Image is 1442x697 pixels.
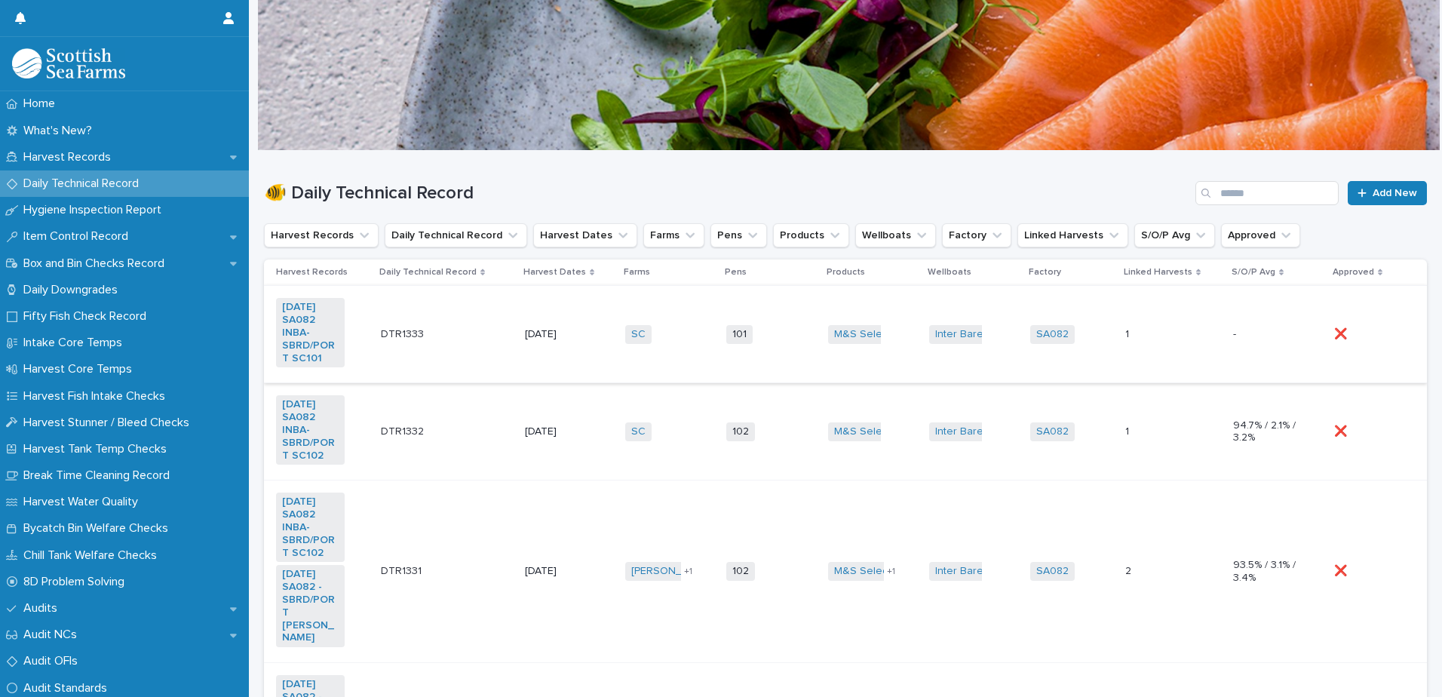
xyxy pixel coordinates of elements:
[1221,223,1300,247] button: Approved
[12,48,125,78] img: mMrefqRFQpe26GRNOUkG
[624,264,650,281] p: Farms
[1233,328,1302,341] p: -
[276,264,348,281] p: Harvest Records
[935,565,998,578] a: Inter Barents
[264,481,1427,663] tr: [DATE] SA082 INBA-SBRD/PORT SC102 [DATE] SA082 -SBRD/PORT [PERSON_NAME] DTR1331DTR1331 [DATE][PER...
[525,328,594,341] p: [DATE]
[855,223,936,247] button: Wellboats
[17,468,182,483] p: Break Time Cleaning Record
[1125,562,1134,578] p: 2
[381,562,425,578] p: DTR1331
[928,264,971,281] p: Wellboats
[525,425,594,438] p: [DATE]
[726,422,755,441] span: 102
[942,223,1011,247] button: Factory
[1348,181,1427,205] a: Add New
[381,422,427,438] p: DTR1332
[264,286,1427,383] tr: [DATE] SA082 INBA-SBRD/PORT SC101 DTR1333DTR1333 [DATE]SC 101M&S Select Inter Barents SA082 11 -❌❌
[381,325,427,341] p: DTR1333
[726,562,755,581] span: 102
[17,681,119,695] p: Audit Standards
[631,565,713,578] a: [PERSON_NAME]
[17,97,67,111] p: Home
[773,223,849,247] button: Products
[935,425,998,438] a: Inter Barents
[17,256,176,271] p: Box and Bin Checks Record
[533,223,637,247] button: Harvest Dates
[264,383,1427,481] tr: [DATE] SA082 INBA-SBRD/PORT SC102 DTR1332DTR1332 [DATE]SC 102M&S Select Inter Barents SA082 11 94...
[1134,223,1215,247] button: S/O/P Avg
[282,496,339,559] a: [DATE] SA082 INBA-SBRD/PORT SC102
[834,565,891,578] a: M&S Select
[1017,223,1128,247] button: Linked Harvests
[264,183,1189,204] h1: 🐠 Daily Technical Record
[1333,264,1374,281] p: Approved
[282,398,339,462] a: [DATE] SA082 INBA-SBRD/PORT SC102
[17,362,144,376] p: Harvest Core Temps
[887,567,895,576] span: + 1
[17,177,151,191] p: Daily Technical Record
[631,328,646,341] a: SC
[282,568,339,644] a: [DATE] SA082 -SBRD/PORT [PERSON_NAME]
[17,601,69,616] p: Audits
[17,336,134,350] p: Intake Core Temps
[1036,328,1069,341] a: SA082
[523,264,586,281] p: Harvest Dates
[17,575,137,589] p: 8D Problem Solving
[1036,565,1069,578] a: SA082
[17,203,173,217] p: Hygiene Inspection Report
[17,124,104,138] p: What's New?
[282,301,339,364] a: [DATE] SA082 INBA-SBRD/PORT SC101
[17,416,201,430] p: Harvest Stunner / Bleed Checks
[17,150,123,164] p: Harvest Records
[1334,562,1350,578] p: ❌
[17,495,150,509] p: Harvest Water Quality
[935,328,998,341] a: Inter Barents
[1373,188,1417,198] span: Add New
[17,389,177,404] p: Harvest Fish Intake Checks
[1029,264,1061,281] p: Factory
[1124,264,1192,281] p: Linked Harvests
[17,628,89,642] p: Audit NCs
[379,264,477,281] p: Daily Technical Record
[17,229,140,244] p: Item Control Record
[1125,325,1132,341] p: 1
[827,264,865,281] p: Products
[1334,422,1350,438] p: ❌
[684,567,692,576] span: + 1
[17,654,90,668] p: Audit OFIs
[1125,422,1132,438] p: 1
[710,223,767,247] button: Pens
[1232,264,1275,281] p: S/O/P Avg
[264,223,379,247] button: Harvest Records
[834,425,891,438] a: M&S Select
[17,548,169,563] p: Chill Tank Welfare Checks
[725,264,747,281] p: Pens
[643,223,704,247] button: Farms
[726,325,753,344] span: 101
[17,442,179,456] p: Harvest Tank Temp Checks
[1233,559,1302,585] p: 93.5% / 3.1% / 3.4%
[834,328,891,341] a: M&S Select
[1233,419,1302,445] p: 94.7% / 2.1% / 3.2%
[17,309,158,324] p: Fifty Fish Check Record
[1195,181,1339,205] input: Search
[631,425,646,438] a: SC
[1036,425,1069,438] a: SA082
[1334,325,1350,341] p: ❌
[17,283,130,297] p: Daily Downgrades
[385,223,527,247] button: Daily Technical Record
[17,521,180,536] p: Bycatch Bin Welfare Checks
[525,565,594,578] p: [DATE]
